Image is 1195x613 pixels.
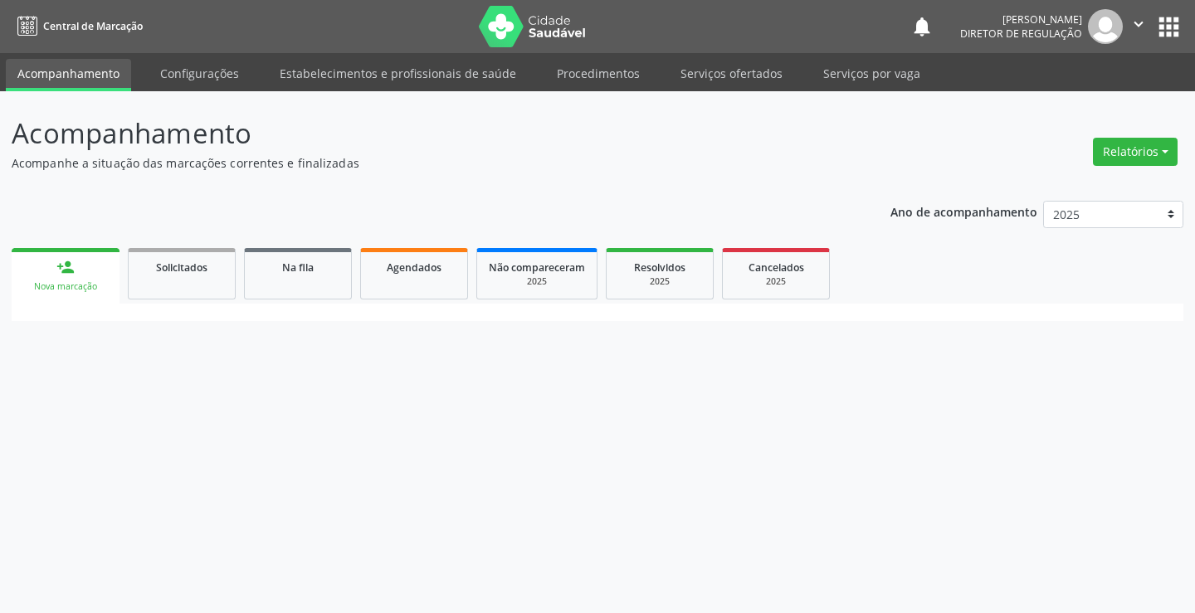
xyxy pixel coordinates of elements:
i:  [1129,15,1148,33]
div: 2025 [618,275,701,288]
a: Acompanhamento [6,59,131,91]
span: Cancelados [749,260,804,275]
a: Serviços por vaga [812,59,932,88]
p: Acompanhe a situação das marcações correntes e finalizadas [12,154,832,172]
div: 2025 [734,275,817,288]
a: Central de Marcação [12,12,143,40]
img: img [1088,9,1123,44]
span: Solicitados [156,260,207,275]
a: Procedimentos [545,59,651,88]
button: Relatórios [1093,138,1178,166]
span: Central de Marcação [43,19,143,33]
span: Resolvidos [634,260,685,275]
div: [PERSON_NAME] [960,12,1082,27]
button: notifications [910,15,934,38]
span: Agendados [387,260,441,275]
a: Estabelecimentos e profissionais de saúde [268,59,528,88]
div: person_add [56,258,75,276]
button: apps [1154,12,1183,41]
a: Configurações [149,59,251,88]
button:  [1123,9,1154,44]
p: Ano de acompanhamento [890,201,1037,221]
span: Na fila [282,260,314,275]
p: Acompanhamento [12,113,832,154]
div: 2025 [489,275,585,288]
span: Não compareceram [489,260,585,275]
div: Nova marcação [23,280,108,293]
a: Serviços ofertados [669,59,794,88]
span: Diretor de regulação [960,27,1082,41]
